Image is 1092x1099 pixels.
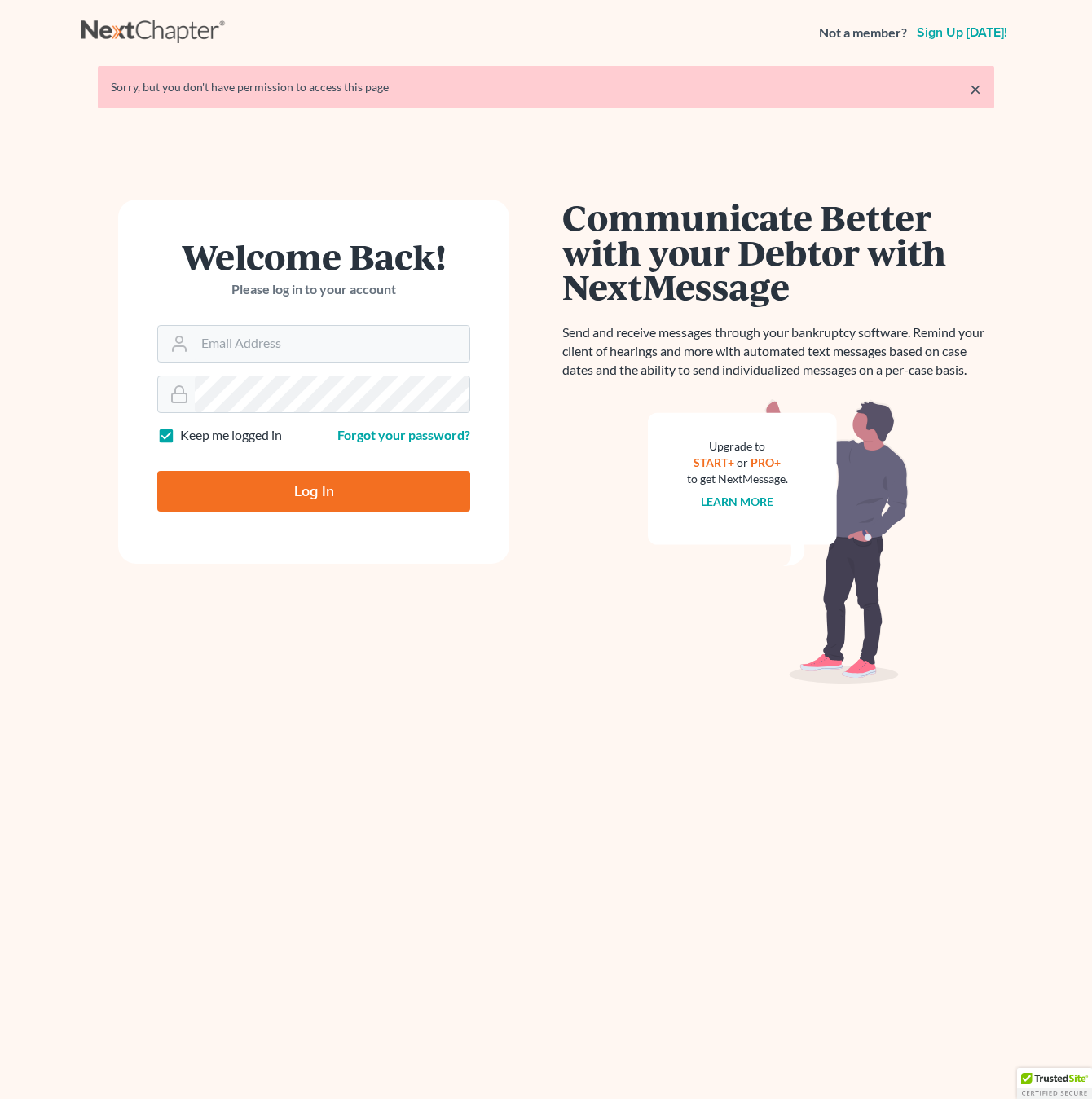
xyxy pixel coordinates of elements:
div: TrustedSite Certified [1017,1068,1092,1099]
input: Log In [157,471,470,512]
a: × [970,79,981,99]
p: Send and receive messages through your bankruptcy software. Remind your client of hearings and mo... [562,323,994,380]
h1: Welcome Back! [157,239,470,274]
h1: Communicate Better with your Debtor with NextMessage [562,200,994,304]
a: Forgot your password? [337,427,470,442]
a: Sign up [DATE]! [914,26,1011,39]
div: Upgrade to [687,438,788,455]
div: Sorry, but you don't have permission to access this page [111,79,981,95]
a: PRO+ [751,455,782,469]
a: START+ [694,455,735,469]
div: to get NextMessage. [687,471,788,487]
strong: Not a member? [819,24,907,42]
p: Please log in to your account [157,280,470,299]
input: Email Address [195,326,469,362]
a: Learn more [702,495,774,508]
span: or [738,455,749,469]
img: nextmessage_bg-59042aed3d76b12b5cd301f8e5b87938c9018125f34e5fa2b7a6b67550977c72.svg [648,399,909,684]
label: Keep me logged in [180,426,282,445]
